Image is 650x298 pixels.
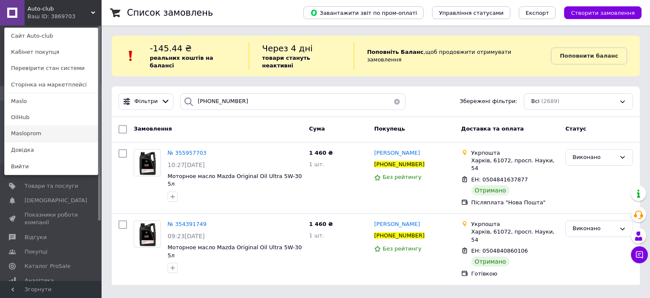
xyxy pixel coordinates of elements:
span: [PHONE_NUMBER] [374,232,424,239]
div: Виконано [573,224,616,233]
span: 1 шт. [309,161,324,167]
span: -145.44 ₴ [150,43,192,53]
div: , щоб продовжити отримувати замовлення [354,42,551,70]
a: Створити замовлення [556,9,642,16]
b: товари стануть неактивні [262,55,310,69]
span: [PHONE_NUMBER] [374,161,424,167]
div: Харків, 61072, просп. Науки, 54 [471,228,559,243]
span: [DEMOGRAPHIC_DATA] [25,197,87,204]
span: (2689) [541,98,559,104]
a: OilHub [5,109,98,125]
div: Харків, 61072, просп. Науки, 54 [471,157,559,172]
button: Завантажити звіт по пром-оплаті [303,6,424,19]
a: Maslo [5,93,98,109]
button: Створити замовлення [564,6,642,19]
span: Збережені фільтри: [460,97,517,106]
span: Каталог ProSale [25,262,70,270]
a: № 354391749 [168,221,207,227]
button: Чат з покупцем [631,246,648,263]
button: Очистить [388,93,405,110]
div: Готівкою [471,270,559,278]
span: Без рейтингу [383,174,421,180]
a: Masloprom [5,125,98,142]
a: [PERSON_NAME] [374,220,420,228]
div: Отримано [471,185,510,195]
a: Перевірити стан системи [5,60,98,76]
input: Пошук за номером замовлення, ПІБ покупця, номером телефону, Email, номером накладної [180,93,405,110]
span: 1 460 ₴ [309,150,333,156]
a: Довідка [5,142,98,158]
a: Моторное масло Mazda Original Oil Ultra 5W-30 5л [168,173,302,187]
a: Фото товару [134,220,161,248]
div: Отримано [471,256,510,267]
a: Сторінка на маркетплейсі [5,77,98,93]
span: [PERSON_NAME] [374,150,420,156]
span: Управління статусами [439,10,504,16]
span: Через 4 дні [262,43,313,53]
b: Поповніть Баланс [367,49,423,55]
span: 1 460 ₴ [309,221,333,227]
div: Виконано [573,153,616,162]
span: Товари та послуги [25,182,78,190]
span: 10:27[DATE] [168,162,205,168]
button: Управління статусами [432,6,510,19]
span: [PERSON_NAME] [374,221,420,227]
span: 1 шт. [309,232,324,239]
div: Ваш ID: 3869703 [28,13,63,20]
span: Без рейтингу [383,245,421,252]
span: Cума [309,125,325,132]
div: Укрпошта [471,220,559,228]
span: Замовлення [134,125,172,132]
span: Створити замовлення [571,10,635,16]
a: [PERSON_NAME] [374,149,420,157]
div: Укрпошта [471,149,559,157]
img: :exclamation: [124,50,137,62]
img: Фото товару [138,221,157,247]
button: Експорт [519,6,556,19]
span: Показники роботи компанії [25,211,78,226]
h1: Список замовлень [127,8,213,18]
span: ЕН: 0504841637877 [471,176,528,183]
span: Аналітика [25,277,54,284]
span: Покупці [25,248,47,256]
span: ЕН: 0504840860106 [471,248,528,254]
span: Всі [531,97,540,106]
span: Відгуки [25,234,47,241]
a: Кабінет покупця [5,44,98,60]
div: Післяплата "Нова Пошта" [471,199,559,206]
b: реальних коштів на балансі [150,55,213,69]
a: Вийти [5,159,98,175]
a: Фото товару [134,149,161,176]
img: Фото товару [138,150,157,176]
span: Статус [565,125,587,132]
span: Фільтри [135,97,158,106]
a: № 355957703 [168,150,207,156]
span: Auto-club [28,5,91,13]
a: Моторное масло Mazda Original Oil Ultra 5W-30 5л [168,244,302,259]
b: Поповнити баланс [560,53,618,59]
span: Завантажити звіт по пром-оплаті [310,9,417,17]
span: Експорт [526,10,549,16]
span: Покупець [374,125,405,132]
a: Сайт Auto-club [5,28,98,44]
span: Доставка та оплата [461,125,524,132]
span: 09:23[DATE] [168,233,205,240]
a: Поповнити баланс [551,47,627,64]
